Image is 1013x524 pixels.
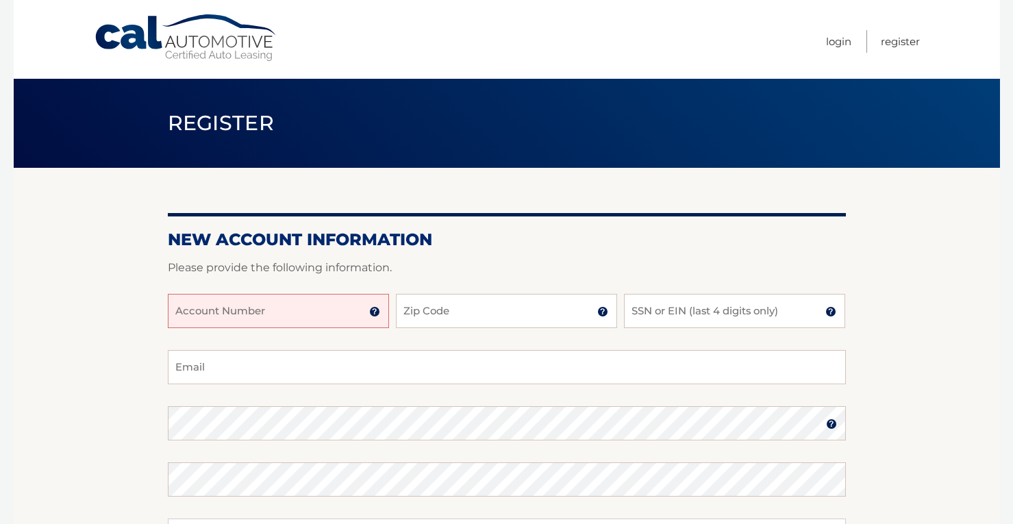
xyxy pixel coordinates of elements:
[168,294,389,328] input: Account Number
[396,294,617,328] input: Zip Code
[825,306,836,317] img: tooltip.svg
[168,350,846,384] input: Email
[826,30,851,53] a: Login
[826,419,837,429] img: tooltip.svg
[94,14,279,62] a: Cal Automotive
[168,258,846,277] p: Please provide the following information.
[168,110,275,136] span: Register
[168,229,846,250] h2: New Account Information
[624,294,845,328] input: SSN or EIN (last 4 digits only)
[369,306,380,317] img: tooltip.svg
[597,306,608,317] img: tooltip.svg
[881,30,920,53] a: Register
